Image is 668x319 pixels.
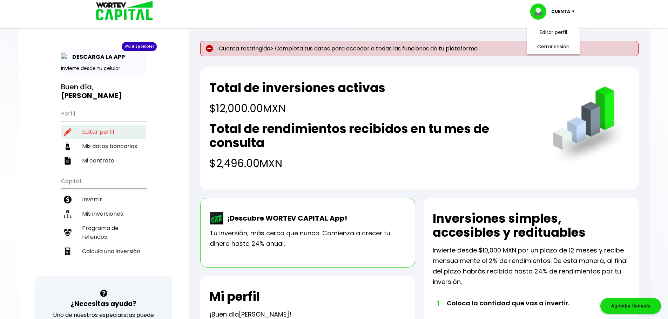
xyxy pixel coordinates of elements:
h2: Total de inversiones activas [209,81,385,95]
img: grafica.516fef24.png [550,86,629,166]
h3: ¿Necesitas ayuda? [70,299,136,309]
p: Cuenta restringida> Completa tus datos para acceder a todas las funciones de tu plataforma. [200,41,639,56]
img: profile-image [530,4,551,20]
img: editar-icon.952d3147.svg [64,128,72,136]
ul: Perfil [61,106,146,168]
img: datos-icon.10cf9172.svg [64,143,72,150]
img: calculadora-icon.17d418c4.svg [64,248,72,255]
a: Calcula una inversión [61,244,146,258]
a: Programa de referidos [61,221,146,244]
a: Editar perfil [61,125,146,139]
a: Mis datos bancarios [61,139,146,153]
span: 1 [436,298,440,309]
a: Mis inversiones [61,207,146,221]
a: Editar perfil [540,29,567,36]
img: contrato-icon.f2db500c.svg [64,157,72,165]
p: DESCARGA LA APP [69,53,125,61]
a: Invertir [61,192,146,207]
b: [PERSON_NAME] [61,91,122,100]
div: ¡Ya disponible! [122,42,157,51]
img: invertir-icon.b3b967d7.svg [64,196,72,203]
a: Mi contrato [61,153,146,168]
span: [PERSON_NAME] [239,310,289,319]
img: app-icon [61,53,69,61]
img: inversiones-icon.6695dc30.svg [64,210,72,218]
img: error-circle.027baa21.svg [206,45,213,52]
p: Invierte desde tu celular [61,65,146,72]
img: wortev-capital-app-icon [210,212,224,224]
h2: Mi perfil [209,290,260,304]
h4: $2,496.00 MXN [209,155,539,171]
div: Agendar llamada [600,298,661,314]
h4: $12,000.00 MXN [209,100,385,116]
p: Invierte desde $10,000 MXN por un plazo de 12 meses y recibe mensualmente el 2% de rendimientos. ... [433,245,629,287]
ul: Capital [61,173,146,276]
img: icon-down [570,11,580,13]
p: Tu inversión, más cerca que nunca. Comienza a crecer tu dinero hasta 24% anual. [210,228,406,249]
h2: Total de rendimientos recibidos en tu mes de consulta [209,122,539,150]
img: recomiendanos-icon.9b8e9327.svg [64,229,72,236]
h2: Inversiones simples, accesibles y redituables [433,211,629,240]
p: ¡Descubre WORTEV CAPITAL App! [224,213,347,223]
li: Cerrar sesión [525,40,581,54]
h3: Buen día, [61,83,146,100]
p: Cuenta [551,6,570,17]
